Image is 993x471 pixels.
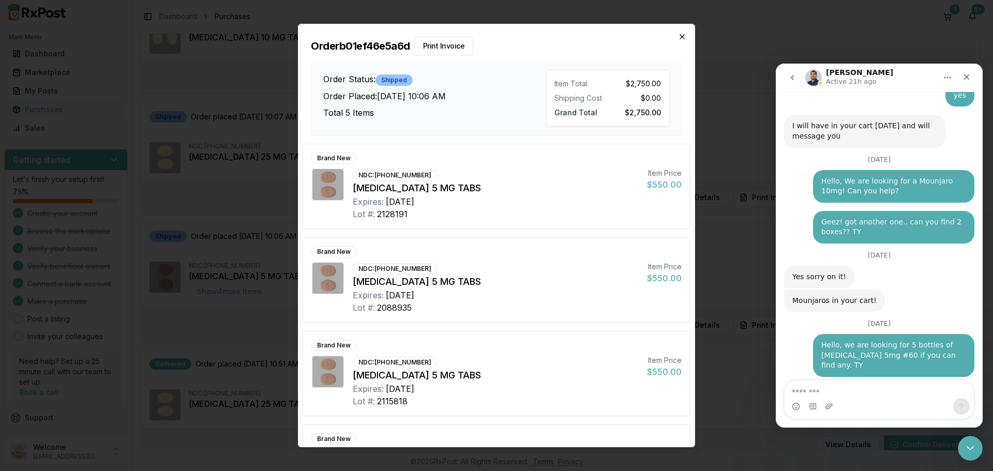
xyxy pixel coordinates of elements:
div: Brand New [311,153,356,164]
div: Item Price [647,168,682,178]
div: [MEDICAL_DATA] 5 MG TABS [353,275,639,289]
img: Eliquis 5 MG TABS [312,169,343,200]
button: Print Invoice [414,37,474,55]
div: [MEDICAL_DATA] 5 MG TABS [353,181,639,195]
div: NDC: [PHONE_NUMBER] [353,357,437,368]
img: Eliquis 5 MG TABS [312,263,343,294]
div: NDC: [PHONE_NUMBER] [353,263,437,275]
div: Brand New [311,433,356,445]
div: [DATE] [386,289,414,301]
div: Expires: [353,289,384,301]
div: Item Total [554,79,604,89]
div: Shipping Cost [554,93,604,103]
div: Item Price [647,355,682,366]
div: Brand New [311,246,356,257]
div: Expires: [353,195,384,208]
div: Lot #: [353,208,375,220]
div: [MEDICAL_DATA] 5 MG TABS [353,368,639,383]
span: Grand Total [554,105,597,117]
div: [DATE] [386,195,414,208]
span: $2,750.00 [625,105,661,117]
iframe: Intercom live chat [776,64,983,428]
h3: Order Status: [323,73,546,86]
div: Brand New [311,340,356,351]
iframe: Intercom live chat [958,436,983,461]
div: 2088935 [377,301,412,314]
div: NDC: [PHONE_NUMBER] [353,170,437,181]
div: 2128191 [377,208,408,220]
div: Item Price [647,262,682,272]
div: $550.00 [647,366,682,378]
div: [DATE] [386,383,414,395]
div: Expires: [353,383,384,395]
div: 2115818 [377,395,408,407]
div: $2,750.00 [612,79,661,89]
h3: Order Placed: [DATE] 10:06 AM [323,90,546,102]
div: Lot #: [353,301,375,314]
h2: Order b01ef46e5a6d [311,37,682,55]
div: Lot #: [353,395,375,407]
div: $550.00 [647,272,682,284]
img: Eliquis 5 MG TABS [312,356,343,387]
div: $0.00 [612,93,661,103]
h3: Total 5 Items [323,107,546,119]
div: Shipped [375,74,413,86]
div: $550.00 [647,178,682,191]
